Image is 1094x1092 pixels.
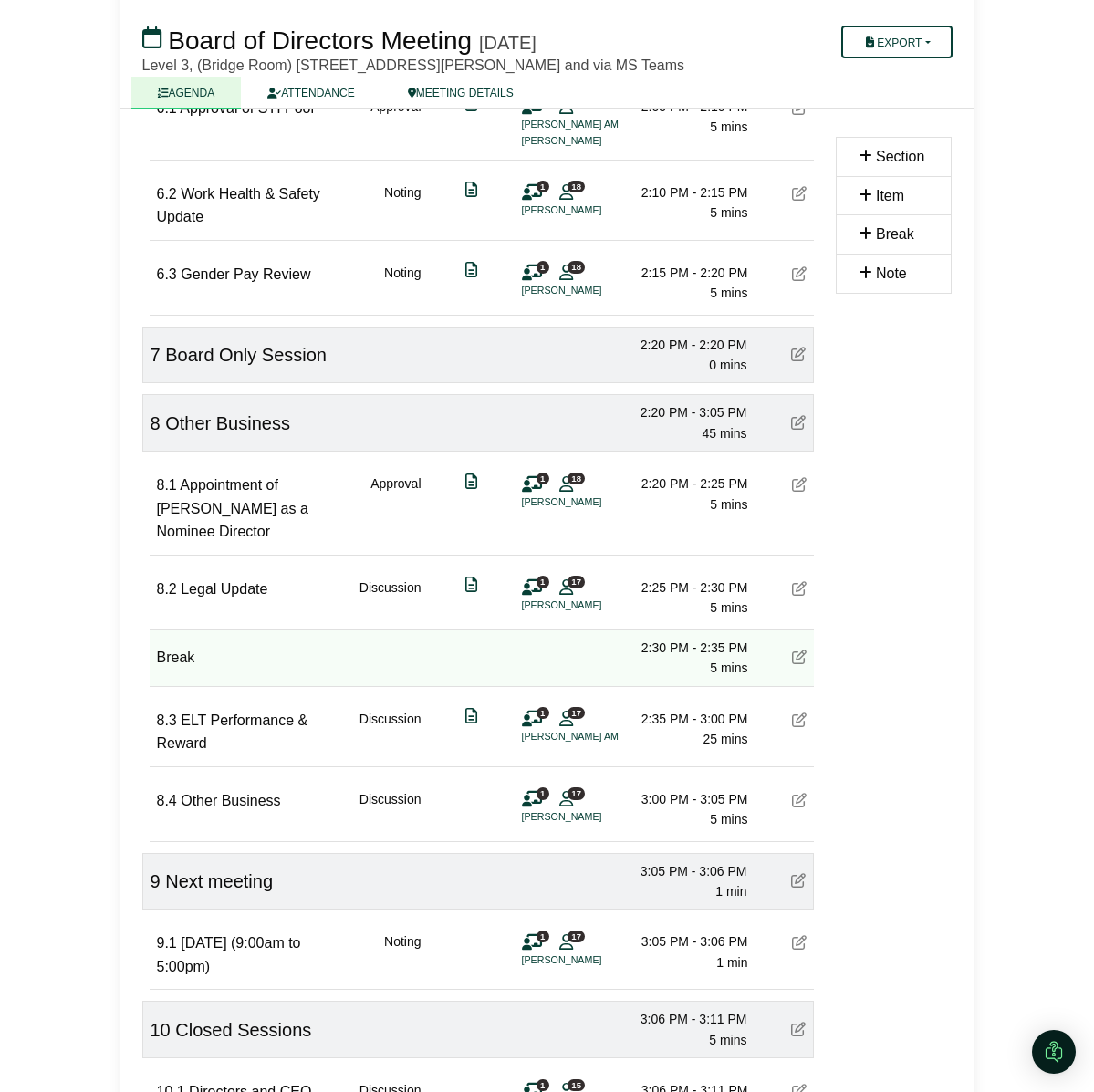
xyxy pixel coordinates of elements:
[522,203,659,218] li: [PERSON_NAME]
[157,712,177,728] span: 8.3
[709,1033,746,1047] span: 5 mins
[370,97,421,149] div: Approval
[537,707,549,719] span: 1
[620,931,748,952] div: 3:05 PM - 3:06 PM
[181,581,267,597] span: Legal Update
[151,345,161,365] span: 7
[537,261,549,273] span: 1
[537,576,549,588] span: 1
[157,793,177,808] span: 8.4
[359,577,422,619] div: Discussion
[181,793,280,808] span: Other Business
[359,789,422,830] div: Discussion
[181,266,310,282] span: Gender Pay Review
[384,182,421,229] div: Noting
[710,812,747,827] span: 5 mins
[359,709,422,755] div: Discussion
[157,650,195,665] span: Break
[157,935,301,974] span: [DATE] (9:00am to 5:00pm)
[157,712,308,752] span: ELT Performance & Reward
[522,598,659,613] li: [PERSON_NAME]
[568,261,585,273] span: 18
[568,707,585,719] span: 17
[568,1079,585,1091] span: 15
[151,413,161,433] span: 8
[568,473,585,484] span: 18
[620,861,747,881] div: 3:05 PM - 3:06 PM
[620,1009,747,1029] div: 3:06 PM - 3:11 PM
[537,931,549,942] span: 1
[715,884,746,899] span: 1 min
[710,660,747,675] span: 5 mins
[537,473,549,484] span: 1
[702,426,746,441] span: 45 mins
[620,709,748,729] div: 2:35 PM - 3:00 PM
[876,265,907,281] span: Note
[568,787,585,799] span: 17
[620,402,747,422] div: 2:20 PM - 3:05 PM
[568,181,585,192] span: 18
[620,577,748,598] div: 2:25 PM - 2:30 PM
[165,413,290,433] span: Other Business
[151,1020,171,1040] span: 10
[710,205,747,220] span: 5 mins
[620,789,748,809] div: 3:00 PM - 3:05 PM
[876,188,904,203] span: Item
[157,266,177,282] span: 6.3
[165,345,327,365] span: Board Only Session
[620,638,748,658] div: 2:30 PM - 2:35 PM
[175,1020,311,1040] span: Closed Sessions
[709,358,746,372] span: 0 mins
[157,477,177,493] span: 8.1
[131,77,242,109] a: AGENDA
[142,57,685,73] span: Level 3, (Bridge Room) [STREET_ADDRESS][PERSON_NAME] and via MS Teams
[241,77,380,109] a: ATTENDANCE
[157,935,177,951] span: 9.1
[710,497,747,512] span: 5 mins
[381,77,540,109] a: MEETING DETAILS
[384,931,421,978] div: Noting
[165,871,273,891] span: Next meeting
[157,581,177,597] span: 8.2
[157,186,320,225] span: Work Health & Safety Update
[620,182,748,203] div: 2:10 PM - 2:15 PM
[522,283,659,298] li: [PERSON_NAME]
[620,473,748,494] div: 2:20 PM - 2:25 PM
[876,226,914,242] span: Break
[703,732,747,746] span: 25 mins
[620,335,747,355] div: 2:20 PM - 2:20 PM
[168,26,472,55] span: Board of Directors Meeting
[537,1079,549,1091] span: 1
[370,473,421,544] div: Approval
[522,952,659,968] li: [PERSON_NAME]
[710,120,747,134] span: 5 mins
[384,263,421,304] div: Noting
[537,181,549,192] span: 1
[841,26,952,58] button: Export
[710,286,747,300] span: 5 mins
[716,955,747,970] span: 1 min
[151,871,161,891] span: 9
[522,729,659,744] li: [PERSON_NAME] AM
[522,133,659,149] li: [PERSON_NAME]
[522,809,659,825] li: [PERSON_NAME]
[568,576,585,588] span: 17
[568,931,585,942] span: 17
[157,186,177,202] span: 6.2
[479,32,537,54] div: [DATE]
[537,787,549,799] span: 1
[522,494,659,510] li: [PERSON_NAME]
[710,600,747,615] span: 5 mins
[522,117,659,132] li: [PERSON_NAME] AM
[620,263,748,283] div: 2:15 PM - 2:20 PM
[876,149,924,164] span: Section
[1032,1030,1076,1074] div: Open Intercom Messenger
[157,477,308,539] span: Appointment of [PERSON_NAME] as a Nominee Director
